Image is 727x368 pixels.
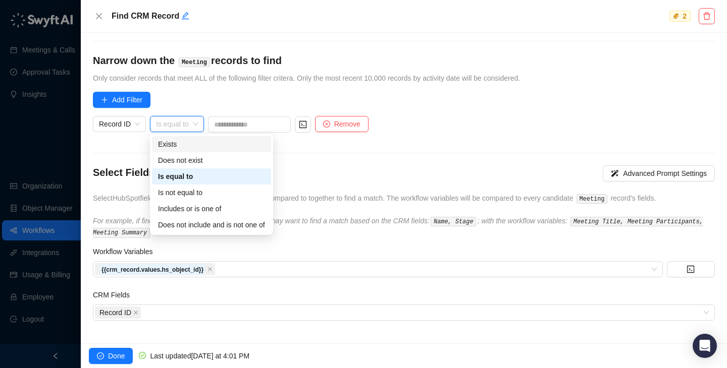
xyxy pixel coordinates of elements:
div: Is equal to [158,171,265,182]
button: Edit [181,10,189,22]
div: Includes or is one of [158,203,265,214]
h4: Narrow down the records to find [93,53,715,68]
button: Remove [315,116,369,132]
div: Open Intercom Messenger [693,334,717,358]
span: close [133,310,138,315]
div: 2 [681,11,689,21]
span: Record ID [95,306,141,319]
span: code [687,265,695,273]
span: Only consider records that meet ALL of the following filter critera. Only the most recent 10,000 ... [93,74,520,82]
div: Is equal to [152,168,271,185]
span: Record ID [99,307,131,318]
code: Meeting [179,57,210,68]
span: Last updated [DATE] at 4:01 PM [150,352,249,360]
code: Meeting Title, Meeting Participants, Meeting Summary [93,217,703,238]
span: Add Filter [112,94,142,105]
h4: Select Fields Relevant to Matching [93,165,259,179]
label: CRM Fields [93,289,137,300]
span: close [95,12,103,20]
i: For example, if finding an opportunity for a meeting, you may want to find a match based on the C... [93,217,703,236]
span: Is equal to [156,116,198,132]
span: check-circle [97,352,104,359]
span: close [207,267,213,272]
div: Does not include and is not one of [152,217,271,233]
span: plus [101,96,108,103]
div: Does not exist [152,152,271,168]
span: code [299,120,307,129]
div: Includes or is one of [152,201,271,217]
span: Select HubSpot fields and workflow variables that will be compared to together to find a match. T... [93,194,656,202]
h5: Find CRM Record [112,10,667,22]
span: delete [703,12,711,20]
span: check-circle [139,352,146,359]
div: Does not include and is not one of [158,219,265,230]
div: Exists [158,139,265,150]
button: Done [89,348,133,364]
div: Is not equal to [158,187,265,198]
button: Close [93,10,105,22]
strong: {{crm_record.values.hs_object_id}} [101,266,203,273]
span: Remove [334,118,360,130]
div: Exists [152,136,271,152]
span: Advanced Prompt Settings [623,168,707,179]
code: Meeting [577,194,607,204]
code: Name, Stage [431,217,476,227]
span: Record ID [99,116,140,132]
div: Does not exist [158,155,265,166]
span: close-circle [323,120,330,128]
span: Done [108,350,125,361]
span: edit [181,12,189,20]
button: Add Filter [93,92,150,108]
button: Advanced Prompt Settings [603,165,715,181]
label: Workflow Variables [93,246,160,257]
div: Is not equal to [152,185,271,201]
